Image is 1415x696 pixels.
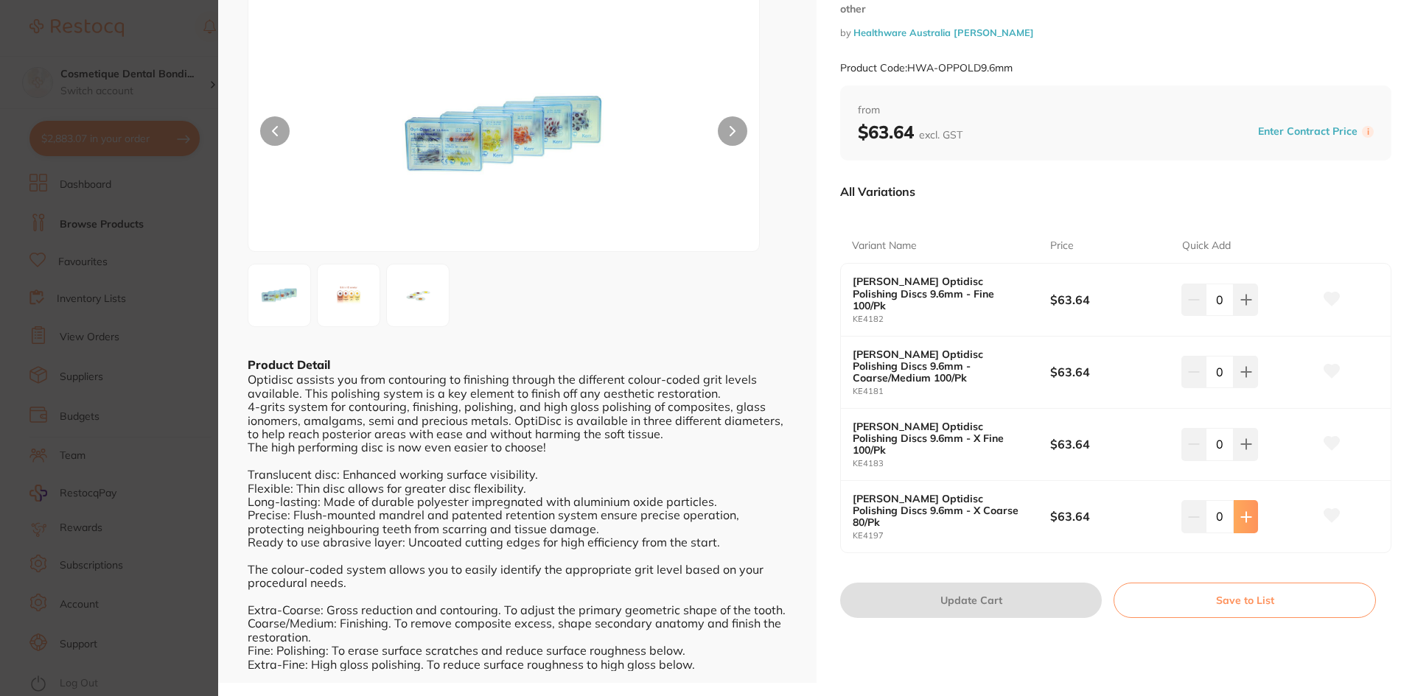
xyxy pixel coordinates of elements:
[858,121,962,143] b: $63.64
[248,357,330,372] b: Product Detail
[1050,508,1169,524] b: $63.64
[852,239,917,253] p: Variant Name
[840,27,1391,38] small: by
[919,128,962,141] span: excl. GST
[1182,239,1231,253] p: Quick Add
[853,493,1030,528] b: [PERSON_NAME] Optidisc Polishing Discs 9.6mm - X Coarse 80/Pk
[853,275,1030,311] b: [PERSON_NAME] Optidisc Polishing Discs 9.6mm - Fine 100/Pk
[853,387,1050,396] small: KE4181
[1114,583,1376,618] button: Save to List
[248,373,787,671] div: Optidisc assists you from contouring to finishing through the different colour-coded grit levels ...
[322,269,375,322] img: LnBuZw
[1362,126,1374,138] label: i
[1050,364,1169,380] b: $63.64
[391,269,444,322] img: LnBuZw
[853,27,1034,38] a: Healthware Australia [PERSON_NAME]
[351,18,657,251] img: LnBuZw
[858,103,1374,118] span: from
[1050,292,1169,308] b: $63.64
[853,314,1050,324] small: KE4182
[853,421,1030,456] b: [PERSON_NAME] Optidisc Polishing Discs 9.6mm - X Fine 100/Pk
[840,583,1102,618] button: Update Cart
[1254,124,1362,138] button: Enter Contract Price
[840,62,1013,74] small: Product Code: HWA-OPPOLD9.6mm
[253,269,306,322] img: LnBuZw
[853,531,1050,541] small: KE4197
[840,184,915,199] p: All Variations
[1050,436,1169,452] b: $63.64
[853,459,1050,468] small: KE4183
[840,3,1391,15] small: other
[853,348,1030,384] b: [PERSON_NAME] Optidisc Polishing Discs 9.6mm - Coarse/Medium 100/Pk
[1050,239,1074,253] p: Price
